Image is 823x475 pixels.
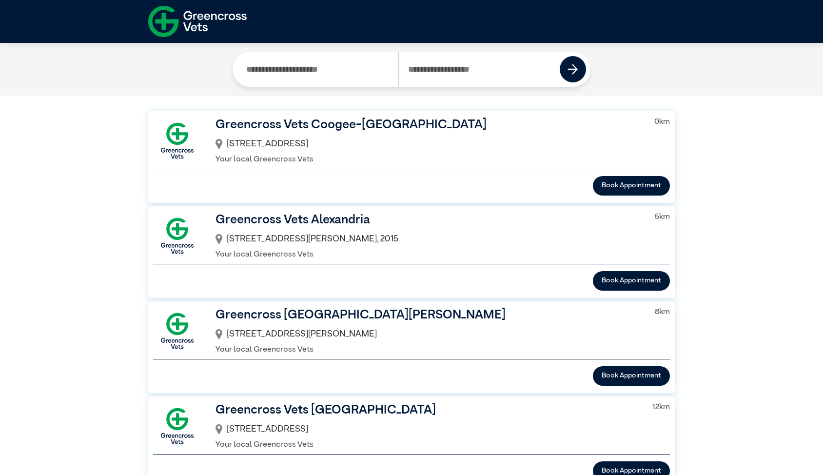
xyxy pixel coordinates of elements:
img: GX-Square.png [153,307,201,355]
div: [STREET_ADDRESS][PERSON_NAME], 2015 [216,230,641,249]
button: Book Appointment [593,366,670,386]
h3: Greencross Vets Coogee-[GEOGRAPHIC_DATA] [216,116,640,135]
img: GX-Square.png [153,212,201,260]
img: GX-Square.png [153,402,201,450]
p: Your local Greencross Vets [216,249,641,260]
p: 12 km [652,401,670,413]
p: 0 km [654,116,670,128]
div: [STREET_ADDRESS] [216,420,638,439]
input: Search by Postcode [398,52,560,87]
button: Book Appointment [593,271,670,291]
img: GX-Square.png [153,117,201,165]
button: Book Appointment [593,176,670,196]
p: Your local Greencross Vets [216,344,641,356]
p: 8 km [655,306,670,318]
input: Search by Clinic Name [237,52,398,87]
div: [STREET_ADDRESS] [216,135,640,154]
p: Your local Greencross Vets [216,439,638,451]
h3: Greencross Vets [GEOGRAPHIC_DATA] [216,401,638,420]
h3: Greencross Vets Alexandria [216,211,641,230]
p: Your local Greencross Vets [216,154,640,165]
h3: Greencross [GEOGRAPHIC_DATA][PERSON_NAME] [216,306,641,325]
div: [STREET_ADDRESS][PERSON_NAME] [216,325,641,344]
img: icon-right [568,64,578,74]
img: f-logo [148,2,247,40]
p: 5 km [655,211,670,223]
